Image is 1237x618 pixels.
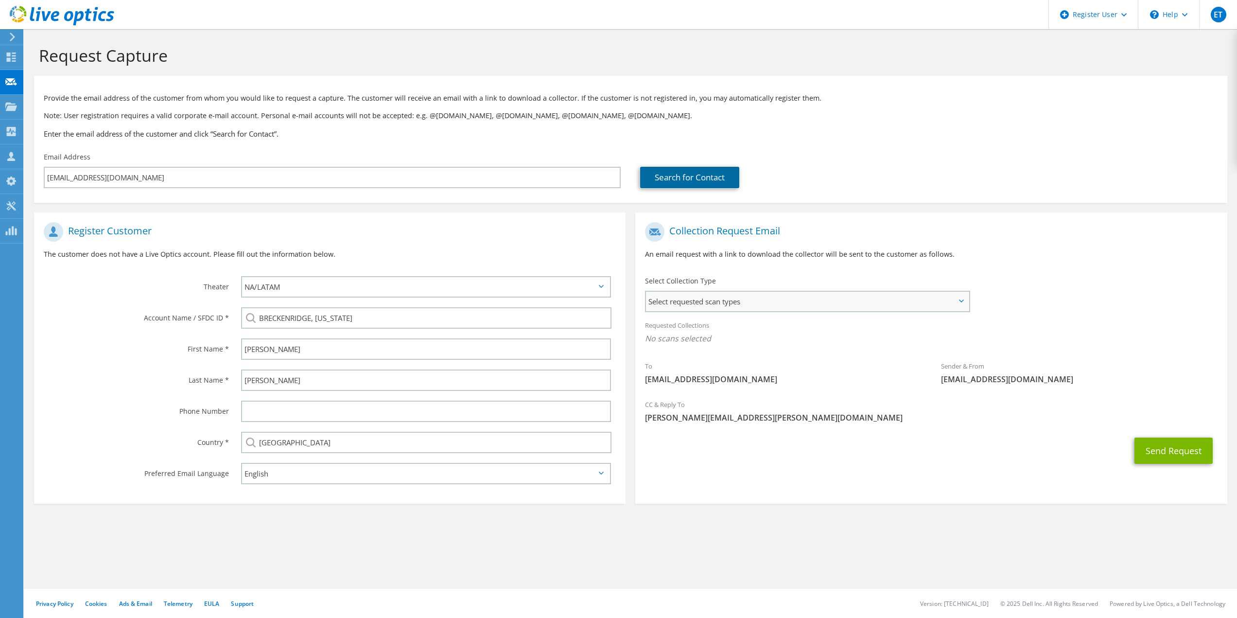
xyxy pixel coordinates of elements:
[1000,600,1098,608] li: © 2025 Dell Inc. All Rights Reserved
[1150,10,1159,19] svg: \n
[635,356,931,389] div: To
[635,315,1227,351] div: Requested Collections
[231,600,254,608] a: Support
[1110,600,1225,608] li: Powered by Live Optics, a Dell Technology
[1211,7,1226,22] span: ET
[645,374,922,385] span: [EMAIL_ADDRESS][DOMAIN_NAME]
[646,292,968,311] span: Select requested scan types
[44,222,611,242] h1: Register Customer
[645,276,716,286] label: Select Collection Type
[44,276,229,292] label: Theater
[204,600,219,608] a: EULA
[645,222,1212,242] h1: Collection Request Email
[44,463,229,478] label: Preferred Email Language
[640,167,739,188] a: Search for Contact
[44,93,1218,104] p: Provide the email address of the customer from whom you would like to request a capture. The cust...
[44,307,229,323] label: Account Name / SFDC ID *
[44,152,90,162] label: Email Address
[44,370,229,385] label: Last Name *
[44,432,229,447] label: Country *
[44,249,616,260] p: The customer does not have a Live Optics account. Please fill out the information below.
[941,374,1218,385] span: [EMAIL_ADDRESS][DOMAIN_NAME]
[44,338,229,354] label: First Name *
[36,600,73,608] a: Privacy Policy
[44,128,1218,139] h3: Enter the email address of the customer and click “Search for Contact”.
[85,600,107,608] a: Cookies
[645,333,1217,344] span: No scans selected
[164,600,192,608] a: Telemetry
[645,412,1217,423] span: [PERSON_NAME][EMAIL_ADDRESS][PERSON_NAME][DOMAIN_NAME]
[920,600,989,608] li: Version: [TECHNICAL_ID]
[39,45,1218,66] h1: Request Capture
[119,600,152,608] a: Ads & Email
[645,249,1217,260] p: An email request with a link to download the collector will be sent to the customer as follows.
[1134,438,1213,464] button: Send Request
[635,394,1227,428] div: CC & Reply To
[44,110,1218,121] p: Note: User registration requires a valid corporate e-mail account. Personal e-mail accounts will ...
[44,401,229,416] label: Phone Number
[931,356,1227,389] div: Sender & From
